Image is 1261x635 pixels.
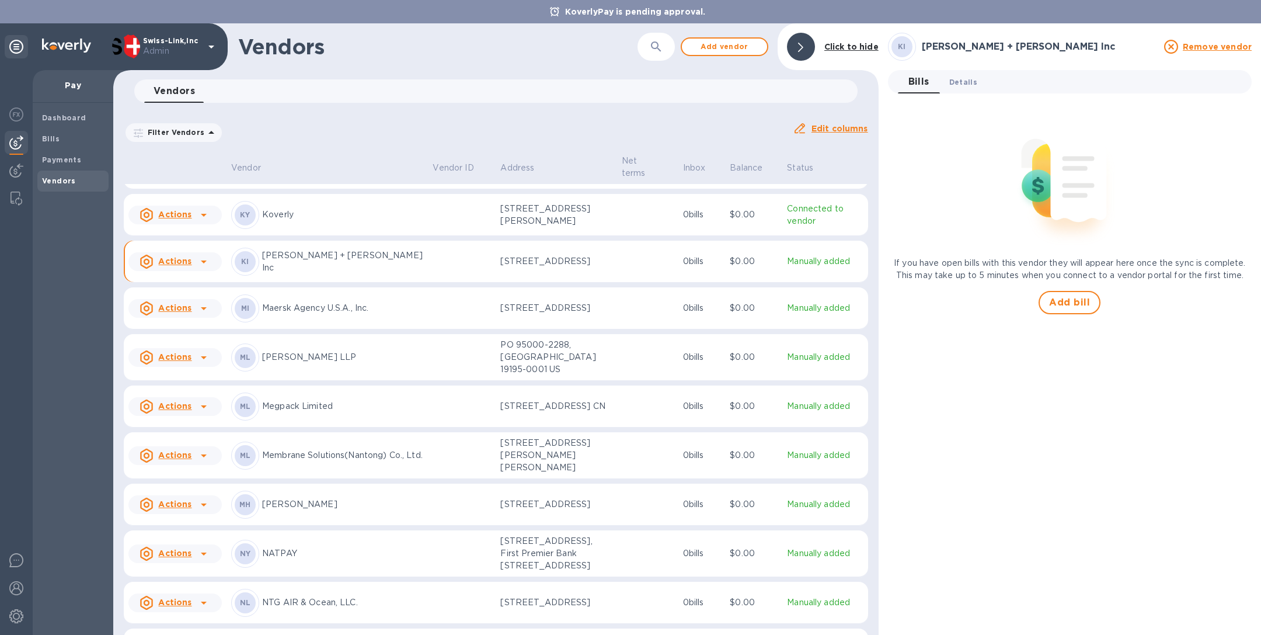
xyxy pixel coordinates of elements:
[143,37,201,57] p: Swiss-Link,Inc
[241,304,250,313] b: MI
[787,203,863,227] p: Connected to vendor
[262,400,423,412] p: Megpack Limited
[500,498,612,511] p: [STREET_ADDRESS]
[5,35,28,58] div: Unpin categories
[500,302,612,314] p: [STREET_ADDRESS]
[262,449,423,461] p: Membrane Solutions(Nantong) Co., Ltd.
[787,596,863,609] p: Manually added
[42,39,91,53] img: Logo
[730,162,762,174] p: Balance
[1183,42,1252,51] u: Remove vendor
[730,255,778,268] p: $0.00
[262,596,423,609] p: NTG AIR & Ocean, LLC.
[500,596,612,609] p: [STREET_ADDRESS]
[262,302,423,314] p: Maersk Agency U.S.A., Inc.
[143,127,204,137] p: Filter Vendors
[158,450,191,460] u: Actions
[500,339,612,376] p: PO 95000-2288, [GEOGRAPHIC_DATA] 19195-0001 US
[683,547,721,560] p: 0 bills
[240,402,251,411] b: ML
[683,400,721,412] p: 0 bills
[500,203,612,227] p: [STREET_ADDRESS][PERSON_NAME]
[500,400,612,412] p: [STREET_ADDRESS] CN
[1039,291,1100,314] button: Add bill
[158,256,191,266] u: Actions
[683,162,706,174] p: Inbox
[240,451,251,460] b: ML
[787,400,863,412] p: Manually added
[158,303,191,313] u: Actions
[683,596,721,609] p: 0 bills
[239,500,251,509] b: MH
[262,209,423,221] p: Koverly
[500,162,549,174] span: Address
[787,547,863,560] p: Manually added
[622,155,659,179] p: Net terms
[158,499,191,509] u: Actions
[811,124,868,133] u: Edit columns
[154,83,195,99] span: Vendors
[787,449,863,461] p: Manually added
[787,162,813,174] p: Status
[158,549,191,558] u: Actions
[559,6,712,18] p: KoverlyPay is pending approval.
[158,598,191,607] u: Actions
[683,302,721,314] p: 0 bills
[42,176,76,185] b: Vendors
[262,547,423,560] p: NATPAY
[42,113,86,122] b: Dashboard
[433,162,473,174] p: Vendor ID
[691,40,758,54] span: Add vendor
[240,598,251,607] b: NL
[500,437,612,474] p: [STREET_ADDRESS][PERSON_NAME][PERSON_NAME]
[730,400,778,412] p: $0.00
[730,209,778,221] p: $0.00
[42,79,104,91] p: Pay
[787,255,863,268] p: Manually added
[158,401,191,411] u: Actions
[683,162,721,174] span: Inbox
[500,535,612,572] p: [STREET_ADDRESS], First Premier Bank [STREET_ADDRESS]
[730,596,778,609] p: $0.00
[240,353,251,362] b: ML
[730,547,778,560] p: $0.00
[42,134,60,143] b: Bills
[231,162,261,174] p: Vendor
[730,302,778,314] p: $0.00
[730,498,778,511] p: $0.00
[433,162,489,174] span: Vendor ID
[231,162,276,174] span: Vendor
[240,549,251,558] b: NY
[143,45,201,57] p: Admin
[262,249,423,274] p: [PERSON_NAME] + [PERSON_NAME] Inc
[787,302,863,314] p: Manually added
[898,42,906,51] b: KI
[262,351,423,363] p: [PERSON_NAME] LLP
[730,449,778,461] p: $0.00
[500,255,612,268] p: [STREET_ADDRESS]
[908,74,929,90] span: Bills
[683,498,721,511] p: 0 bills
[158,352,191,362] u: Actions
[683,351,721,363] p: 0 bills
[922,41,1157,53] h3: [PERSON_NAME] + [PERSON_NAME] Inc
[622,155,674,179] span: Net terms
[683,255,721,268] p: 0 bills
[42,155,81,164] b: Payments
[888,257,1252,282] p: If you have open bills with this vendor they will appear here once the sync is complete. This may...
[240,210,250,219] b: KY
[730,162,778,174] span: Balance
[949,76,977,88] span: Details
[787,498,863,511] p: Manually added
[730,351,778,363] p: $0.00
[681,37,768,56] button: Add vendor
[1049,296,1090,310] span: Add bill
[824,42,879,51] b: Click to hide
[238,34,638,59] h1: Vendors
[787,351,863,363] p: Manually added
[500,162,534,174] p: Address
[241,257,249,266] b: KI
[158,210,191,219] u: Actions
[683,449,721,461] p: 0 bills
